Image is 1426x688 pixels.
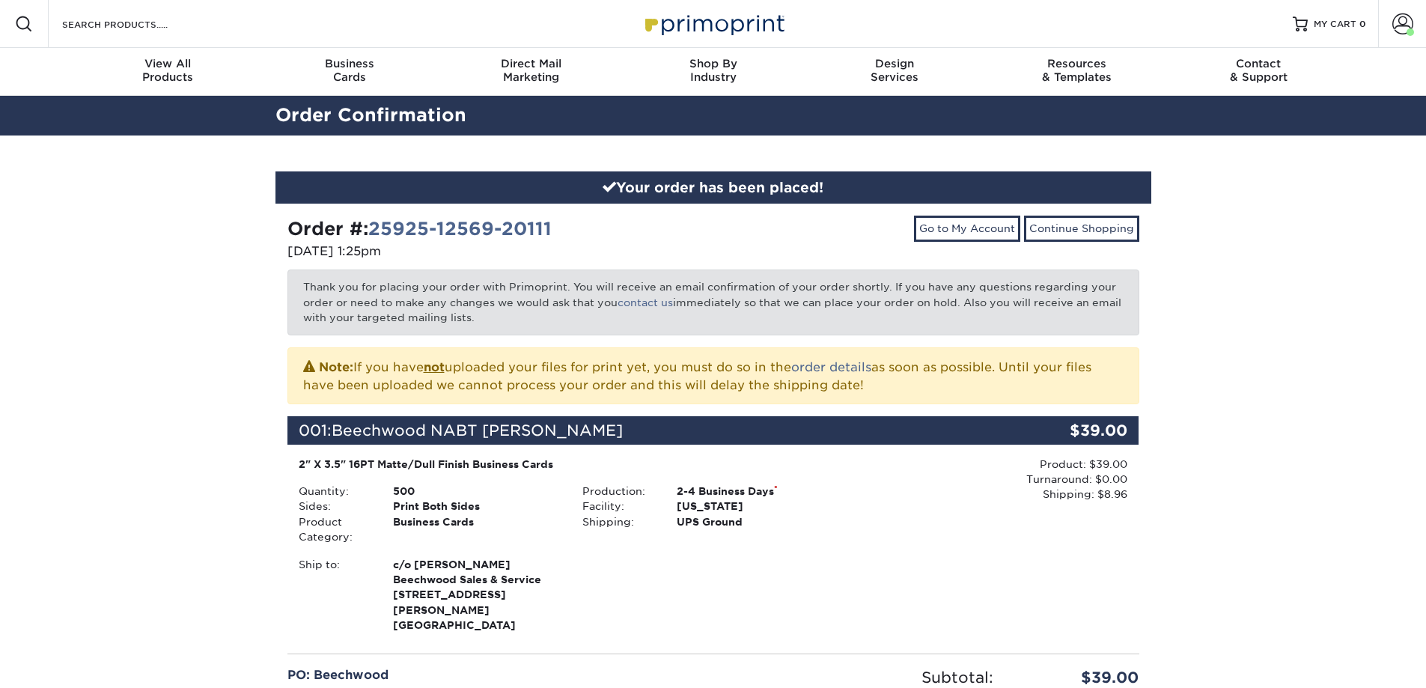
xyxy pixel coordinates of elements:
div: Your order has been placed! [275,171,1151,204]
div: Services [804,57,986,84]
a: Resources& Templates [986,48,1168,96]
span: Contact [1168,57,1350,70]
div: 500 [382,484,571,499]
a: contact us [618,296,673,308]
div: Print Both Sides [382,499,571,514]
span: MY CART [1314,18,1356,31]
a: Contact& Support [1168,48,1350,96]
b: not [424,360,445,374]
div: 2-4 Business Days [665,484,855,499]
a: Direct MailMarketing [440,48,622,96]
a: 25925-12569-20111 [368,218,552,240]
p: Thank you for placing your order with Primoprint. You will receive an email confirmation of your ... [287,270,1139,335]
a: View AllProducts [77,48,259,96]
div: [US_STATE] [665,499,855,514]
div: Industry [622,57,804,84]
div: UPS Ground [665,514,855,529]
input: SEARCH PRODUCTS..... [61,15,207,33]
span: c/o [PERSON_NAME] [393,557,560,572]
span: Business [258,57,440,70]
span: [STREET_ADDRESS][PERSON_NAME] [393,587,560,618]
span: Shop By [622,57,804,70]
span: Design [804,57,986,70]
div: Marketing [440,57,622,84]
div: Sides: [287,499,382,514]
h2: Order Confirmation [264,102,1163,130]
p: If you have uploaded your files for print yet, you must do so in the as soon as possible. Until y... [303,357,1124,395]
div: PO: Beechwood [287,666,702,684]
img: Primoprint [639,7,788,40]
div: & Templates [986,57,1168,84]
div: Products [77,57,259,84]
a: BusinessCards [258,48,440,96]
strong: [GEOGRAPHIC_DATA] [393,557,560,632]
span: View All [77,57,259,70]
div: Business Cards [382,514,571,545]
div: 2" X 3.5" 16PT Matte/Dull Finish Business Cards [299,457,844,472]
div: Shipping: [571,514,665,529]
span: Direct Mail [440,57,622,70]
span: Beechwood NABT [PERSON_NAME] [332,421,623,439]
a: DesignServices [804,48,986,96]
div: Product: $39.00 Turnaround: $0.00 Shipping: $8.96 [855,457,1127,502]
strong: Note: [319,360,353,374]
strong: Order #: [287,218,552,240]
a: Continue Shopping [1024,216,1139,241]
a: Shop ByIndustry [622,48,804,96]
a: Go to My Account [914,216,1020,241]
span: 0 [1359,19,1366,29]
div: $39.00 [997,416,1139,445]
div: 001: [287,416,997,445]
div: Facility: [571,499,665,514]
div: Product Category: [287,514,382,545]
div: Ship to: [287,557,382,633]
span: Beechwood Sales & Service [393,572,560,587]
a: order details [791,360,871,374]
div: Quantity: [287,484,382,499]
span: Resources [986,57,1168,70]
div: Cards [258,57,440,84]
p: [DATE] 1:25pm [287,243,702,261]
div: & Support [1168,57,1350,84]
div: Production: [571,484,665,499]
